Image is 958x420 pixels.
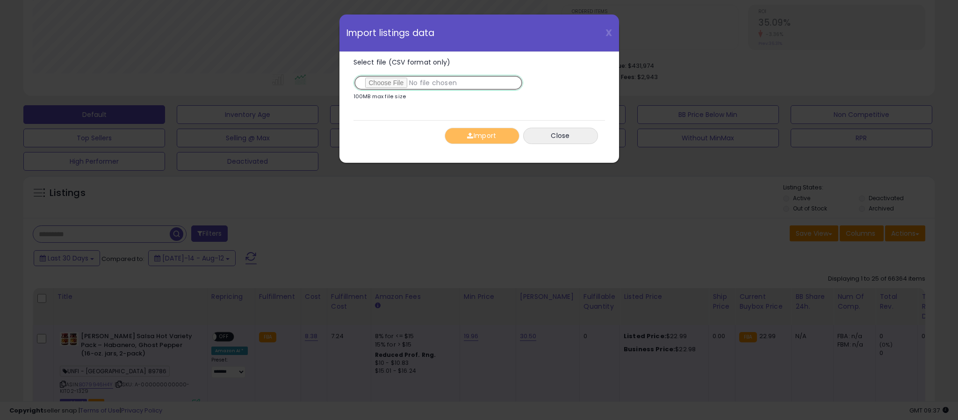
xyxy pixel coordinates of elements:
[523,128,598,144] button: Close
[353,94,406,99] p: 100MB max file size
[346,29,435,37] span: Import listings data
[605,26,612,39] span: X
[353,58,451,67] span: Select file (CSV format only)
[445,128,519,144] button: Import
